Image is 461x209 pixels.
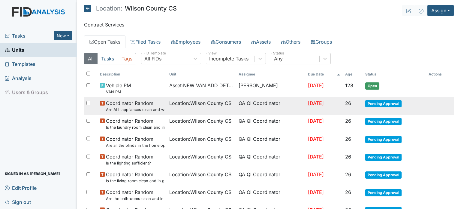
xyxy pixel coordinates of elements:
[86,72,90,75] input: Toggle All Rows Selected
[365,136,402,143] span: Pending Approval
[236,133,306,151] td: QA QI Coordinator
[427,5,454,16] button: Assign
[345,189,351,195] span: 26
[345,82,353,88] span: 128
[125,35,166,48] a: Filed Tasks
[308,100,324,106] span: [DATE]
[308,82,324,88] span: [DATE]
[236,115,306,133] td: QA QI Coordinator
[106,124,164,130] small: Is the laundry room clean and in good repair?
[345,154,351,160] span: 26
[206,35,246,48] a: Consumers
[306,35,337,48] a: Groups
[363,69,426,79] th: Toggle SortBy
[365,100,402,107] span: Pending Approval
[118,53,136,64] button: Tags
[5,73,32,83] span: Analysis
[274,55,283,62] div: Any
[169,100,231,107] span: Location : Wilson County CS
[236,151,306,168] td: QA QI Coordinator
[343,69,363,79] th: Toggle SortBy
[236,97,306,115] td: QA QI Coordinator
[5,59,35,69] span: Templates
[169,189,231,196] span: Location : Wilson County CS
[84,21,454,28] p: Contract Services
[308,118,324,124] span: [DATE]
[365,189,402,196] span: Pending Approval
[84,53,136,64] div: Type filter
[166,35,206,48] a: Employees
[84,35,125,48] a: Open Tasks
[209,55,249,62] div: Incomplete Tasks
[306,69,343,79] th: Toggle SortBy
[106,189,164,201] span: Coordinator Random Are the bathrooms clean and in good repair?
[236,69,306,79] th: Assignee
[106,82,131,95] span: Vehicle PM VAN PM
[5,183,37,192] span: Edit Profile
[84,53,98,64] button: All
[106,178,164,184] small: Is the living room clean and in good repair?
[246,35,276,48] a: Assets
[365,154,402,161] span: Pending Approval
[169,153,231,160] span: Location : Wilson County CS
[308,154,324,160] span: [DATE]
[84,5,177,12] h5: Wilson County CS
[106,89,131,95] small: VAN PM
[308,136,324,142] span: [DATE]
[167,69,236,79] th: Toggle SortBy
[106,160,153,166] small: Is the lighting sufficient?
[345,118,351,124] span: 26
[106,135,164,148] span: Coordinator Random Are all the blinds in the home operational and clean?
[5,45,24,54] span: Units
[169,135,231,143] span: Location : Wilson County CS
[106,100,164,112] span: Coordinator Random Are ALL appliances clean and working properly?
[96,5,122,11] span: Location:
[106,171,164,184] span: Coordinator Random Is the living room clean and in good repair?
[345,136,351,142] span: 26
[106,196,164,201] small: Are the bathrooms clean and in good repair?
[236,186,306,204] td: QA QI Coordinator
[97,53,118,64] button: Tasks
[308,189,324,195] span: [DATE]
[5,32,54,39] a: Tasks
[144,55,161,62] div: All FIDs
[169,82,234,89] span: Asset : NEW VAN ADD DETAILS
[236,168,306,186] td: QA QI Coordinator
[98,69,167,79] th: Toggle SortBy
[426,69,454,79] th: Actions
[106,117,164,130] span: Coordinator Random Is the laundry room clean and in good repair?
[345,100,351,106] span: 26
[5,169,60,178] span: Signed in as [PERSON_NAME]
[236,79,306,97] td: [PERSON_NAME]
[169,117,231,124] span: Location : Wilson County CS
[106,153,153,166] span: Coordinator Random Is the lighting sufficient?
[365,82,379,90] span: Open
[169,171,231,178] span: Location : Wilson County CS
[345,171,351,177] span: 26
[308,171,324,177] span: [DATE]
[106,107,164,112] small: Are ALL appliances clean and working properly?
[5,197,31,207] span: Sign out
[365,118,402,125] span: Pending Approval
[365,171,402,179] span: Pending Approval
[106,143,164,148] small: Are all the blinds in the home operational and clean?
[276,35,306,48] a: Others
[54,31,72,40] button: New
